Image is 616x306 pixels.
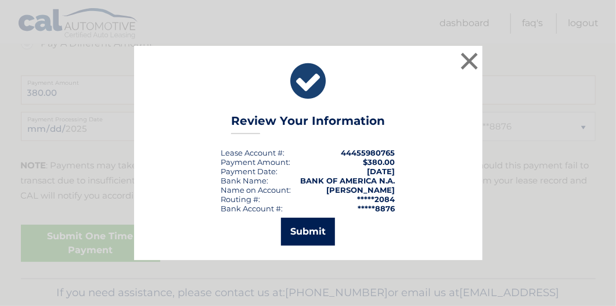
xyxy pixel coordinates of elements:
[368,167,395,176] span: [DATE]
[231,114,385,134] h3: Review Your Information
[458,49,481,73] button: ×
[221,167,276,176] span: Payment Date
[363,157,395,167] span: $380.00
[281,218,335,246] button: Submit
[221,148,285,157] div: Lease Account #:
[221,195,261,204] div: Routing #:
[327,185,395,195] strong: [PERSON_NAME]
[221,176,269,185] div: Bank Name:
[341,148,395,157] strong: 44455980765
[221,204,283,213] div: Bank Account #:
[301,176,395,185] strong: BANK OF AMERICA N.A.
[221,157,291,167] div: Payment Amount:
[221,185,291,195] div: Name on Account:
[221,167,278,176] div: :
